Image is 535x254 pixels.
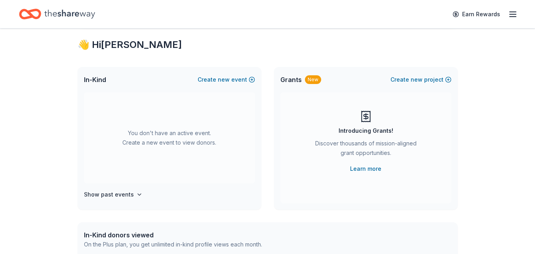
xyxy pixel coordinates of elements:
button: Createnewproject [390,75,451,84]
span: new [218,75,230,84]
div: In-Kind donors viewed [84,230,262,240]
span: Grants [280,75,302,84]
div: New [305,75,321,84]
div: Discover thousands of mission-aligned grant opportunities. [312,139,420,161]
div: You don't have an active event. Create a new event to view donors. [84,92,255,183]
div: Introducing Grants! [339,126,393,136]
button: Show past events [84,190,143,199]
span: In-Kind [84,75,106,84]
button: Createnewevent [198,75,255,84]
a: Learn more [350,164,381,174]
div: 👋 Hi [PERSON_NAME] [78,38,458,51]
span: new [411,75,423,84]
a: Earn Rewards [448,7,505,21]
a: Home [19,5,95,23]
div: On the Plus plan, you get unlimited in-kind profile views each month. [84,240,262,249]
h4: Show past events [84,190,134,199]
